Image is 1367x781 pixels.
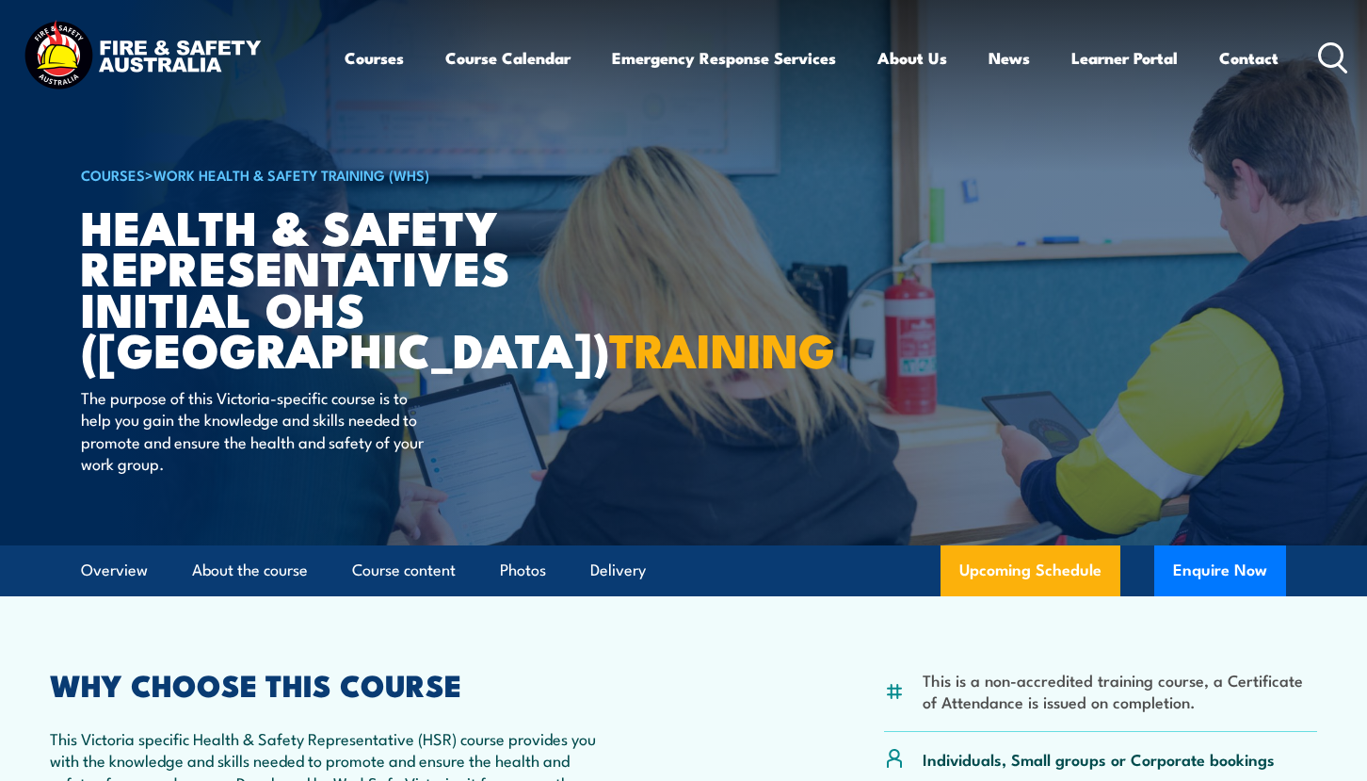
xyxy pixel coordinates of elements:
a: About Us [877,33,947,83]
a: Course Calendar [445,33,571,83]
p: Individuals, Small groups or Corporate bookings [923,748,1275,770]
a: Work Health & Safety Training (WHS) [153,164,429,185]
a: Photos [500,545,546,595]
a: About the course [192,545,308,595]
a: Courses [345,33,404,83]
h1: Health & Safety Representatives Initial OHS ([GEOGRAPHIC_DATA]) [81,205,546,368]
a: Upcoming Schedule [941,545,1120,596]
p: The purpose of this Victoria-specific course is to help you gain the knowledge and skills needed ... [81,386,425,475]
h6: > [81,163,546,186]
a: COURSES [81,164,145,185]
a: Overview [81,545,148,595]
strong: TRAINING [609,312,835,384]
a: Learner Portal [1071,33,1178,83]
a: Contact [1219,33,1279,83]
li: This is a non-accredited training course, a Certificate of Attendance is issued on completion. [923,669,1317,713]
a: Delivery [590,545,646,595]
h2: WHY CHOOSE THIS COURSE [50,671,600,697]
a: Course content [352,545,456,595]
a: Emergency Response Services [612,33,836,83]
a: News [989,33,1030,83]
button: Enquire Now [1154,545,1286,596]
